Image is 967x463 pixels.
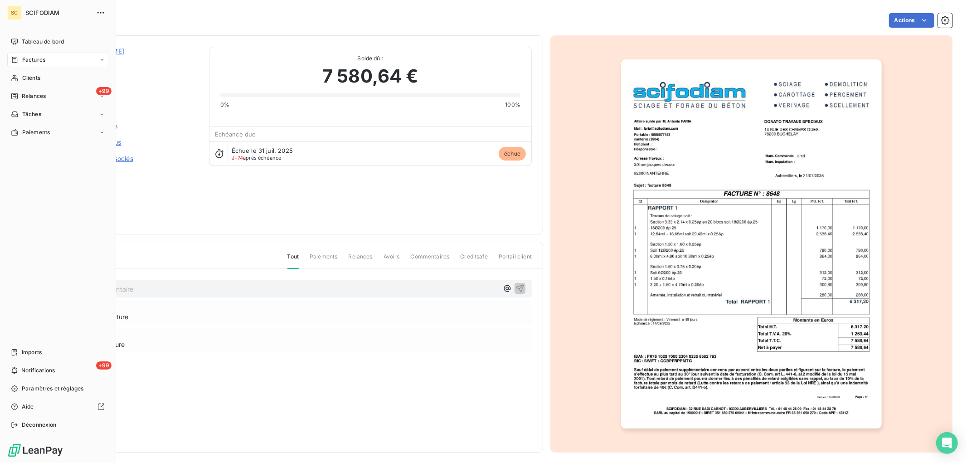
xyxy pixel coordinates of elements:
span: Tâches [22,110,41,118]
img: Logo LeanPay [7,443,63,458]
span: Paiements [22,128,50,136]
div: Open Intercom Messenger [936,432,958,454]
span: Solde dû : [220,54,520,63]
span: Déconnexion [22,421,57,429]
div: SC [7,5,22,20]
span: Factures [22,56,45,64]
span: Notifications [21,366,55,375]
span: Échéance due [215,131,256,138]
span: Aide [22,403,34,411]
span: Imports [22,348,42,356]
span: après échéance [232,155,282,161]
span: Paiements [310,253,337,268]
span: Tableau de bord [22,38,64,46]
a: Aide [7,400,108,414]
span: Avoirs [384,253,400,268]
span: Tout [287,253,299,269]
span: SCIFODIAM [25,9,91,16]
span: 7 580,64 € [322,63,418,90]
span: +99 [96,361,112,370]
span: 100% [505,101,520,109]
span: Creditsafe [460,253,488,268]
img: invoice_thumbnail [621,59,882,429]
span: 0% [220,101,229,109]
button: Actions [889,13,934,28]
span: Clients [22,74,40,82]
span: Relances [348,253,372,268]
span: Commentaires [411,253,450,268]
span: 41106009 [71,58,198,65]
span: échue [499,147,526,161]
span: J+74 [232,155,243,161]
span: Paramètres et réglages [22,385,83,393]
span: +99 [96,87,112,95]
span: Échue le 31 juil. 2025 [232,147,293,154]
span: Relances [22,92,46,100]
span: Portail client [499,253,532,268]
